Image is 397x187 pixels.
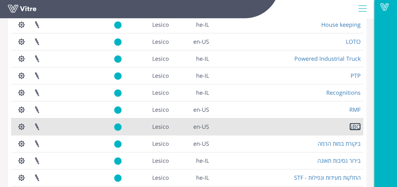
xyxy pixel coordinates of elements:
a: House keeping [321,21,361,28]
img: yes [114,21,122,29]
a: ביקורת במות הרמה [318,140,361,147]
span: 93 [152,55,169,62]
span: 93 [152,72,169,79]
a: PTP [351,72,361,79]
td: he-IL [171,169,212,186]
a: החלקות מעידות ונפילות - STF [294,174,361,181]
img: yes [114,174,122,182]
img: yes [114,106,122,114]
a: Recognitions [326,89,361,96]
td: en-US [171,101,212,118]
img: yes [114,89,122,97]
span: 93 [152,140,169,147]
img: yes [114,157,122,165]
span: 93 [152,89,169,96]
img: yes [114,38,122,46]
img: yes [114,72,122,80]
span: 93 [152,21,169,28]
td: he-IL [171,67,212,84]
td: he-IL [171,16,212,33]
span: 93 [152,174,169,181]
img: yes [114,123,122,131]
span: 93 [152,123,169,130]
td: en-US [171,118,212,135]
a: RMF [349,106,361,113]
img: yes [114,140,122,148]
td: he-IL [171,50,212,67]
a: LOTO [346,38,361,45]
span: 93 [152,38,169,45]
a: בירור נסיבות תאונה [317,157,361,164]
td: en-US [171,33,212,50]
td: he-IL [171,84,212,101]
span: 93 [152,106,169,113]
td: he-IL [171,152,212,169]
a: Powered Industrial Truck [294,55,361,62]
img: yes [114,55,122,63]
td: en-US [171,135,212,152]
span: 93 [152,157,169,164]
a: SBO [349,123,361,130]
